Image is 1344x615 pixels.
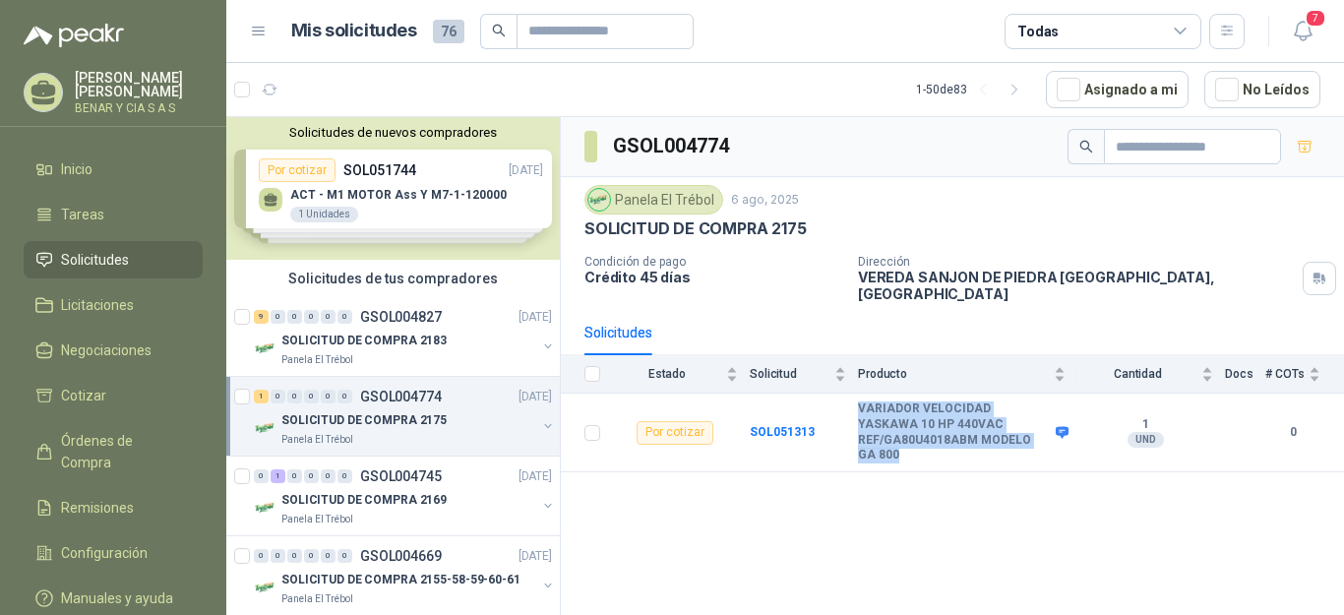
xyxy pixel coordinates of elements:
[584,322,652,343] div: Solicitudes
[24,24,124,47] img: Logo peakr
[287,390,302,403] div: 0
[304,310,319,324] div: 0
[287,310,302,324] div: 0
[271,310,285,324] div: 0
[1204,71,1320,108] button: No Leídos
[612,355,750,394] th: Estado
[234,125,552,140] button: Solicitudes de nuevos compradores
[61,204,104,225] span: Tareas
[337,549,352,563] div: 0
[254,310,269,324] div: 9
[858,367,1050,381] span: Producto
[1265,355,1344,394] th: # COTs
[1077,355,1225,394] th: Cantidad
[750,425,815,439] a: SOL051313
[24,151,203,188] a: Inicio
[588,189,610,211] img: Company Logo
[519,467,552,486] p: [DATE]
[584,269,842,285] p: Crédito 45 días
[337,469,352,483] div: 0
[492,24,506,37] span: search
[254,544,556,607] a: 0 0 0 0 0 0 GSOL004669[DATE] Company LogoSOLICITUD DE COMPRA 2155-58-59-60-61Panela El Trébol
[281,512,353,527] p: Panela El Trébol
[24,534,203,572] a: Configuración
[321,310,336,324] div: 0
[584,255,842,269] p: Condición de pago
[360,310,442,324] p: GSOL004827
[254,464,556,527] a: 0 1 0 0 0 0 GSOL004745[DATE] Company LogoSOLICITUD DE COMPRA 2169Panela El Trébol
[254,416,277,440] img: Company Logo
[281,352,353,368] p: Panela El Trébol
[271,469,285,483] div: 1
[858,401,1051,462] b: VARIADOR VELOCIDAD YASKAWA 10 HP 440VAC REF/GA80U4018ABM MODELO GA 800
[750,355,858,394] th: Solicitud
[321,390,336,403] div: 0
[584,185,723,215] div: Panela El Trébol
[1128,432,1164,448] div: UND
[304,390,319,403] div: 0
[337,310,352,324] div: 0
[519,308,552,327] p: [DATE]
[271,549,285,563] div: 0
[254,549,269,563] div: 0
[1046,71,1189,108] button: Asignado a mi
[1305,9,1326,28] span: 7
[916,74,1030,105] div: 1 - 50 de 83
[1077,367,1197,381] span: Cantidad
[24,196,203,233] a: Tareas
[304,469,319,483] div: 0
[281,432,353,448] p: Panela El Trébol
[75,71,203,98] p: [PERSON_NAME] [PERSON_NAME]
[24,241,203,278] a: Solicitudes
[858,355,1077,394] th: Producto
[24,422,203,481] a: Órdenes de Compra
[1079,140,1093,154] span: search
[360,549,442,563] p: GSOL004669
[1017,21,1059,42] div: Todas
[281,591,353,607] p: Panela El Trébol
[226,117,560,260] div: Solicitudes de nuevos compradoresPor cotizarSOL051744[DATE] ACT - M1 MOTOR Ass Y M7-1-1200001 Uni...
[61,158,92,180] span: Inicio
[858,269,1295,302] p: VEREDA SANJON DE PIEDRA [GEOGRAPHIC_DATA] , [GEOGRAPHIC_DATA]
[281,411,447,430] p: SOLICITUD DE COMPRA 2175
[254,576,277,599] img: Company Logo
[1225,355,1265,394] th: Docs
[291,17,417,45] h1: Mis solicitudes
[360,469,442,483] p: GSOL004745
[281,571,520,589] p: SOLICITUD DE COMPRA 2155-58-59-60-61
[1077,417,1213,433] b: 1
[731,191,799,210] p: 6 ago, 2025
[1265,423,1320,442] b: 0
[61,587,173,609] span: Manuales y ayuda
[287,549,302,563] div: 0
[271,390,285,403] div: 0
[75,102,203,114] p: BENAR Y CIA S A S
[613,131,732,161] h3: GSOL004774
[61,385,106,406] span: Cotizar
[519,547,552,566] p: [DATE]
[254,337,277,360] img: Company Logo
[584,218,807,239] p: SOLICITUD DE COMPRA 2175
[519,388,552,406] p: [DATE]
[637,421,713,445] div: Por cotizar
[61,294,134,316] span: Licitaciones
[226,260,560,297] div: Solicitudes de tus compradores
[304,549,319,563] div: 0
[433,20,464,43] span: 76
[24,332,203,369] a: Negociaciones
[321,549,336,563] div: 0
[337,390,352,403] div: 0
[61,339,152,361] span: Negociaciones
[858,255,1295,269] p: Dirección
[24,377,203,414] a: Cotizar
[24,489,203,526] a: Remisiones
[281,332,447,350] p: SOLICITUD DE COMPRA 2183
[287,469,302,483] div: 0
[360,390,442,403] p: GSOL004774
[61,497,134,519] span: Remisiones
[254,390,269,403] div: 1
[254,469,269,483] div: 0
[254,496,277,520] img: Company Logo
[61,542,148,564] span: Configuración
